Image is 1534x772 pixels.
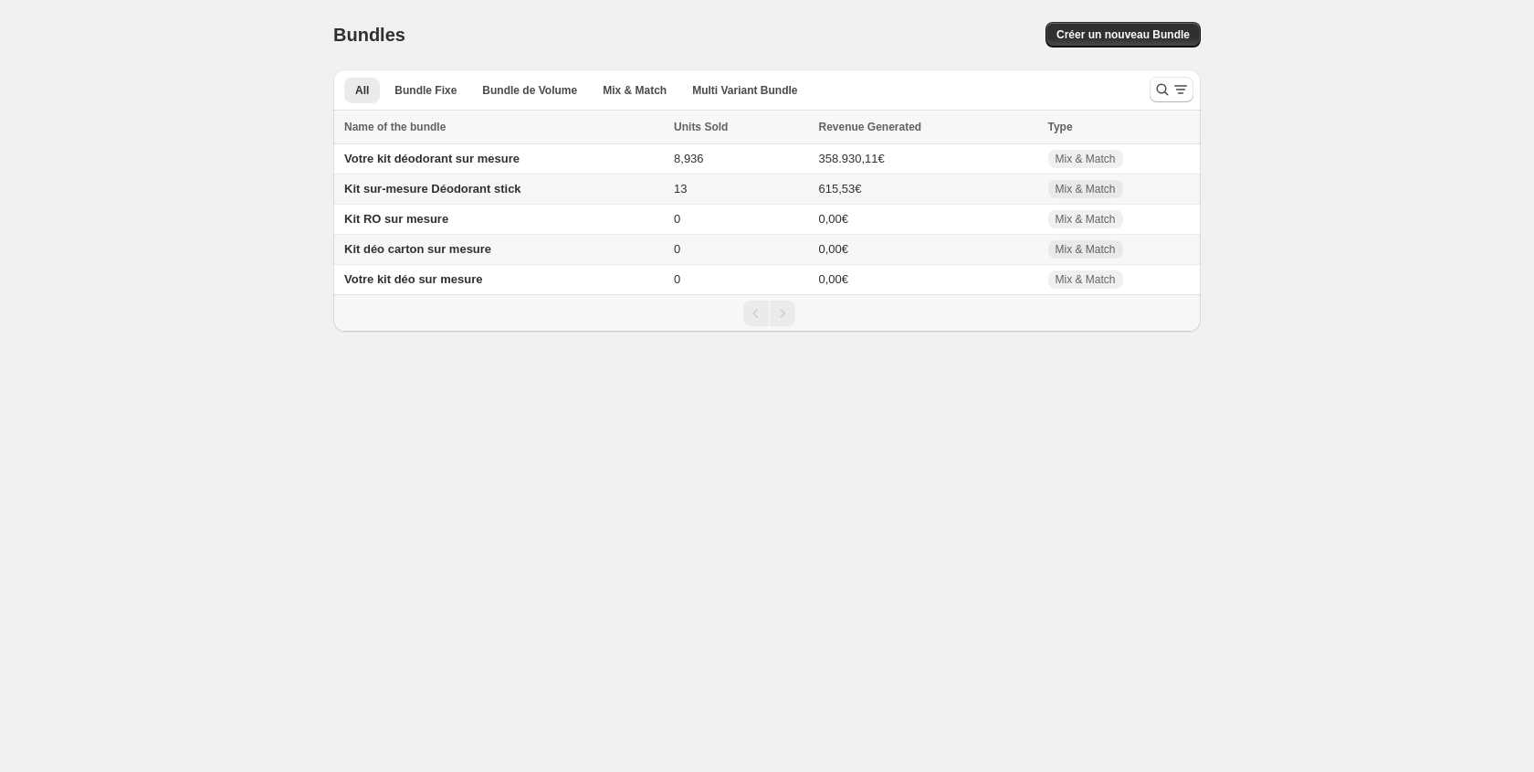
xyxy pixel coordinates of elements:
span: 0 [674,212,680,226]
span: Kit sur-mesure Déodorant stick [344,182,521,196]
span: 0,00€ [818,212,848,226]
span: 13 [674,182,687,196]
h1: Bundles [333,24,405,46]
span: Kit RO sur mesure [344,212,448,226]
div: Name of the bundle [344,118,663,136]
span: Créer un nouveau Bundle [1056,27,1190,42]
span: Mix & Match [1056,152,1116,166]
span: Votre kit déodorant sur mesure [344,152,520,165]
span: Bundle de Volume [482,83,577,98]
div: Type [1048,118,1191,136]
span: Mix & Match [1056,272,1116,287]
span: Mix & Match [1056,212,1116,227]
span: 615,53€ [818,182,861,196]
button: Units Sold [674,118,746,136]
span: Mix & Match [603,83,667,98]
nav: Pagination [333,294,1201,332]
span: 0,00€ [818,242,848,256]
button: Revenue Generated [818,118,940,136]
span: Kit déo carton sur mesure [344,242,491,256]
span: Units Sold [674,118,728,136]
span: 0,00€ [818,272,848,286]
span: 0 [674,242,680,256]
span: 0 [674,272,680,286]
span: 358.930,11€ [818,152,884,165]
span: Votre kit déo sur mesure [344,272,482,286]
span: Mix & Match [1056,242,1116,257]
span: 8,936 [674,152,704,165]
span: Mix & Match [1056,182,1116,196]
span: All [355,83,369,98]
button: Search and filter results [1150,77,1193,102]
span: Revenue Generated [818,118,921,136]
button: Créer un nouveau Bundle [1045,22,1201,48]
span: Bundle Fixe [394,83,457,98]
span: Multi Variant Bundle [692,83,797,98]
